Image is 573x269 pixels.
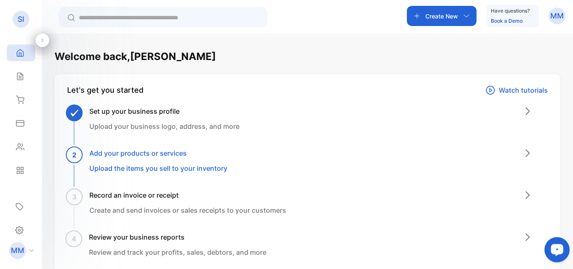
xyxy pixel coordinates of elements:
[89,121,240,131] p: Upload your business logo, address, and more
[18,14,24,25] p: SI
[67,84,143,96] div: Let's get you started
[425,12,458,21] p: Create New
[89,232,266,242] h3: Review your business reports
[491,18,523,24] a: Book a Demo
[89,247,266,257] p: Review and track your profits, sales, debtors, and more
[485,84,548,96] a: Watch tutorials
[89,163,227,173] p: Upload the items you sell to your inventory
[11,245,24,256] p: MM
[550,10,564,21] p: MM
[491,7,530,15] p: Have questions?
[89,205,286,215] p: Create and send invoices or sales receipts to your customers
[407,6,477,26] button: Create New
[538,234,573,269] iframe: LiveChat chat widget
[89,148,227,158] h3: Add your products or services
[89,190,286,200] h3: Record an invoice or receipt
[55,49,216,64] h1: Welcome back, [PERSON_NAME]
[499,85,548,95] p: Watch tutorials
[72,150,76,160] span: 2
[72,192,77,202] span: 3
[549,6,565,26] button: MM
[89,106,240,116] h3: Set up your business profile
[72,234,76,244] span: 4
